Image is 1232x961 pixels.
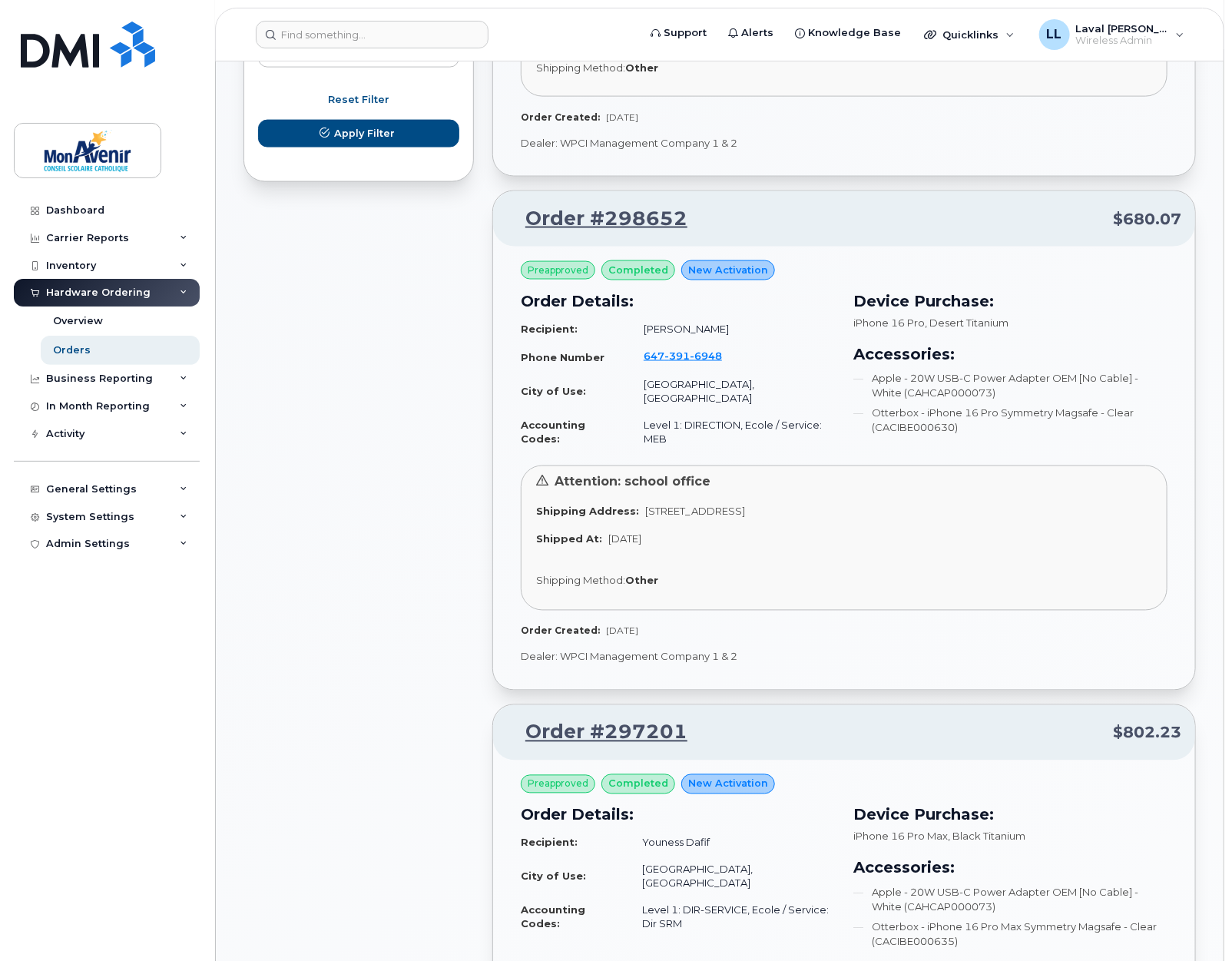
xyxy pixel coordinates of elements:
[628,830,835,857] td: Youness Dafif
[644,350,740,362] a: 6473916948
[664,25,707,41] span: Support
[606,111,638,123] span: [DATE]
[521,386,586,398] strong: City of Use:
[536,575,625,587] span: Shipping Method:
[521,625,600,637] strong: Order Created:
[536,505,639,518] strong: Shipping Address:
[334,126,395,141] span: Apply Filter
[853,343,1167,366] h3: Accessories:
[328,92,389,107] span: Reset Filter
[628,897,835,938] td: Level 1: DIR-SERVICE, Ecole / Service: Dir SRM
[853,886,1167,914] li: Apple - 20W USB-C Power Adapter OEM [No Cable] - White (CAHCAP000073)
[853,372,1167,400] li: Apple - 20W USB-C Power Adapter OEM [No Cable] - White (CAHCAP000073)
[913,19,1025,50] div: Quicklinks
[664,350,690,362] span: 391
[630,316,835,343] td: [PERSON_NAME]
[690,350,722,362] span: 6948
[644,350,722,362] span: 647
[853,804,1167,827] h3: Device Purchase:
[256,21,488,48] input: Find something...
[258,120,459,147] button: Apply Filter
[1076,22,1168,35] span: Laval [PERSON_NAME]
[521,650,1167,664] p: Dealer: WPCI Management Company 1 & 2
[688,777,768,791] span: New Activation
[853,290,1167,313] h3: Device Purchase:
[521,351,604,363] strong: Phone Number
[808,25,901,41] span: Knowledge Base
[1047,25,1062,44] span: LL
[606,625,638,637] span: [DATE]
[853,316,925,329] span: iPhone 16 Pro
[608,777,668,791] span: completed
[1113,208,1181,230] span: $680.07
[521,111,600,123] strong: Order Created:
[521,419,585,446] strong: Accounting Codes:
[688,263,768,277] span: New Activation
[853,406,1167,435] li: Otterbox - iPhone 16 Pro Symmetry Magsafe - Clear (CACIBE000630)
[645,505,745,518] span: [STREET_ADDRESS]
[521,290,835,313] h3: Order Details:
[608,533,641,545] span: [DATE]
[717,18,784,48] a: Alerts
[521,837,578,849] strong: Recipient:
[521,136,1167,151] p: Dealer: WPCI Management Company 1 & 2
[741,25,773,41] span: Alerts
[853,920,1167,949] li: Otterbox - iPhone 16 Pro Max Symmetry Magsafe - Clear (CACIBE000635)
[536,533,602,545] strong: Shipped At:
[948,830,1025,843] span: , Black Titanium
[521,870,586,883] strong: City of Use:
[521,904,585,931] strong: Accounting Codes:
[942,28,999,41] span: Quicklinks
[521,323,578,335] strong: Recipient:
[528,263,588,277] span: Preapproved
[630,413,835,453] td: Level 1: DIRECTION, Ecole / Service: MEB
[853,857,1167,880] h3: Accessories:
[528,777,588,791] span: Preapproved
[1076,35,1168,47] span: Wireless Admin
[630,372,835,413] td: [GEOGRAPHIC_DATA], [GEOGRAPHIC_DATA]
[258,86,459,114] button: Reset Filter
[507,719,687,747] a: Order #297201
[640,18,717,48] a: Support
[1113,722,1181,744] span: $802.23
[536,61,625,74] span: Shipping Method:
[521,804,835,827] h3: Order Details:
[628,857,835,897] td: [GEOGRAPHIC_DATA], [GEOGRAPHIC_DATA]
[784,18,912,48] a: Knowledge Base
[608,263,668,277] span: completed
[1028,19,1195,50] div: Laval Lai Yoon Hin
[507,205,687,233] a: Order #298652
[625,61,658,74] strong: Other
[625,575,658,587] strong: Other
[853,830,948,843] span: iPhone 16 Pro Max
[925,316,1008,329] span: , Desert Titanium
[555,475,710,489] span: Attention: school office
